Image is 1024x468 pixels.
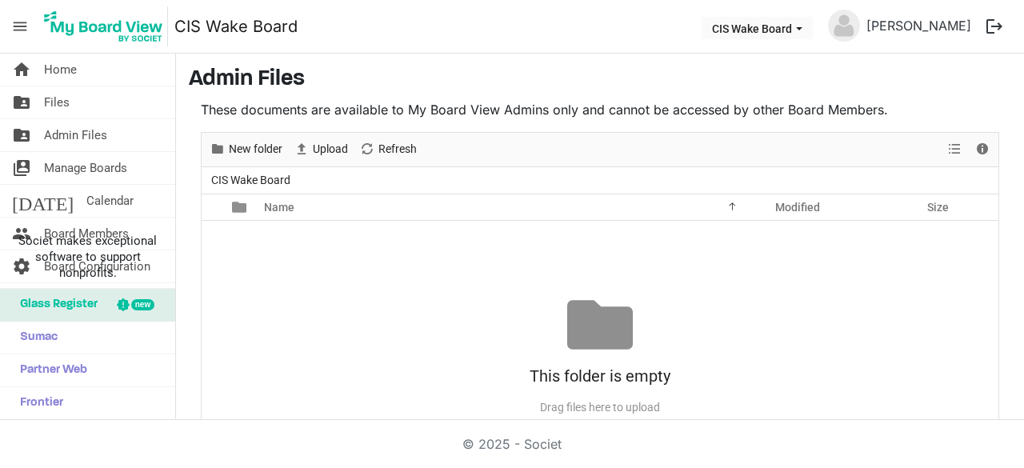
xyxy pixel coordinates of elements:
[44,54,77,86] span: Home
[288,133,354,166] div: Upload
[227,139,284,159] span: New folder
[201,100,999,119] p: These documents are available to My Board View Admins only and cannot be accessed by other Board ...
[131,299,154,310] div: new
[189,66,1011,94] h3: Admin Files
[44,152,127,184] span: Manage Boards
[945,139,964,159] button: View dropdownbutton
[775,201,820,214] span: Modified
[12,322,58,354] span: Sumac
[202,358,998,394] div: This folder is empty
[972,139,994,159] button: Details
[311,139,350,159] span: Upload
[7,233,168,281] span: Societ makes exceptional software to support nonprofits.
[969,133,996,166] div: Details
[12,387,63,419] span: Frontier
[377,139,418,159] span: Refresh
[927,201,949,214] span: Size
[44,119,107,151] span: Admin Files
[204,133,288,166] div: New folder
[86,185,134,217] span: Calendar
[39,6,174,46] a: My Board View Logo
[44,218,129,250] span: Board Members
[702,17,813,39] button: CIS Wake Board dropdownbutton
[354,133,422,166] div: Refresh
[5,11,35,42] span: menu
[208,170,294,190] span: CIS Wake Board
[291,139,351,159] button: Upload
[942,133,969,166] div: View
[12,289,98,321] span: Glass Register
[12,218,31,250] span: people
[12,152,31,184] span: switch_account
[12,86,31,118] span: folder_shared
[12,119,31,151] span: folder_shared
[12,54,31,86] span: home
[978,10,1011,43] button: logout
[860,10,978,42] a: [PERSON_NAME]
[12,185,74,217] span: [DATE]
[174,10,298,42] a: CIS Wake Board
[462,436,562,452] a: © 2025 - Societ
[264,201,294,214] span: Name
[12,354,87,386] span: Partner Web
[39,6,168,46] img: My Board View Logo
[202,394,998,421] div: Drag files here to upload
[357,139,420,159] button: Refresh
[44,86,70,118] span: Files
[207,139,286,159] button: New folder
[828,10,860,42] img: no-profile-picture.svg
